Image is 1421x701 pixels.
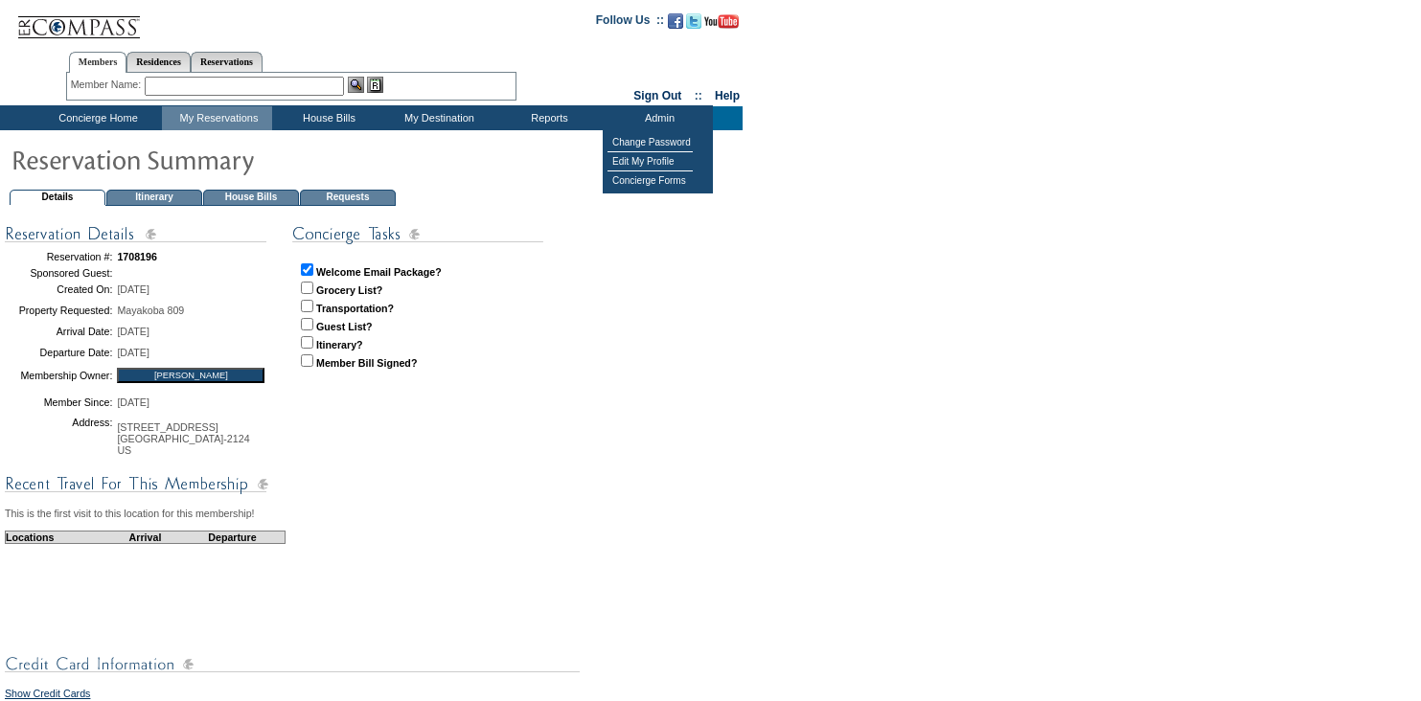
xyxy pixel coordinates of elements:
strong: Welcome Email [316,266,391,278]
td: Concierge Home [31,106,162,130]
img: pgTtlResSummary.gif [11,140,394,178]
img: subTtlCreditCard.gif [5,652,580,676]
span: [DATE] [117,283,149,295]
td: Edit My Profile [607,152,693,171]
span: This is the first visit to this location for this membership! [5,508,255,519]
img: View [348,77,364,93]
span: [DATE] [117,396,149,408]
span: [DATE] [117,347,149,358]
td: Created On: [5,279,112,300]
td: Reservation #: [5,246,112,267]
input: [PERSON_NAME] [117,368,264,383]
a: Show Credit Cards [5,688,90,699]
a: Reservations [191,52,263,72]
img: subTtlConRecTravel.gif [5,472,268,496]
span: Mayakoba 809 [117,305,184,316]
img: subTtlConResDetails.gif [5,222,268,246]
td: Departure Date: [5,342,112,363]
a: Members [69,52,127,73]
td: House Bills [272,106,382,130]
td: Requests [300,190,396,206]
td: My Destination [382,106,493,130]
td: Member Since: [5,389,112,417]
td: Itinerary [106,190,202,206]
span: [STREET_ADDRESS] [GEOGRAPHIC_DATA]-2124 US [117,421,249,456]
td: Concierge Forms [607,171,693,190]
span: :: [695,89,702,102]
td: Property Requested: [5,300,112,321]
td: Sponsored Guest: [5,267,112,279]
strong: Itinerary? [316,339,363,350]
td: Departure [180,531,286,543]
div: Member Name: [71,77,145,93]
td: House Bills [203,190,299,206]
td: Reports [493,106,603,130]
td: Arrival [110,531,180,543]
td: Change Password [607,133,693,152]
a: Residences [126,52,191,72]
td: Membership Owner: [5,363,112,389]
a: Sign Out [633,89,681,102]
td: Address: [5,417,112,461]
img: subTtlConTasks.gif [292,222,543,246]
img: Subscribe to our YouTube Channel [704,14,739,29]
strong: Package? [394,266,442,278]
td: My Reservations [162,106,272,130]
strong: Grocery List? [316,284,382,296]
td: Arrival Date: [5,321,112,342]
a: Subscribe to our YouTube Channel [704,19,739,31]
span: [DATE] [117,326,149,337]
td: Admin [603,106,713,130]
strong: Member Bill Signed? [316,357,417,369]
span: 1708196 [117,251,157,262]
strong: Transportation? [316,303,394,314]
img: Follow us on Twitter [686,13,701,29]
a: Help [715,89,740,102]
td: Follow Us :: [596,11,664,34]
a: Follow us on Twitter [686,19,701,31]
td: Details [10,190,105,206]
strong: Guest List? [316,321,373,332]
a: Become our fan on Facebook [668,19,683,31]
img: Become our fan on Facebook [668,13,683,29]
img: Reservations [367,77,383,93]
td: Locations [6,531,111,543]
